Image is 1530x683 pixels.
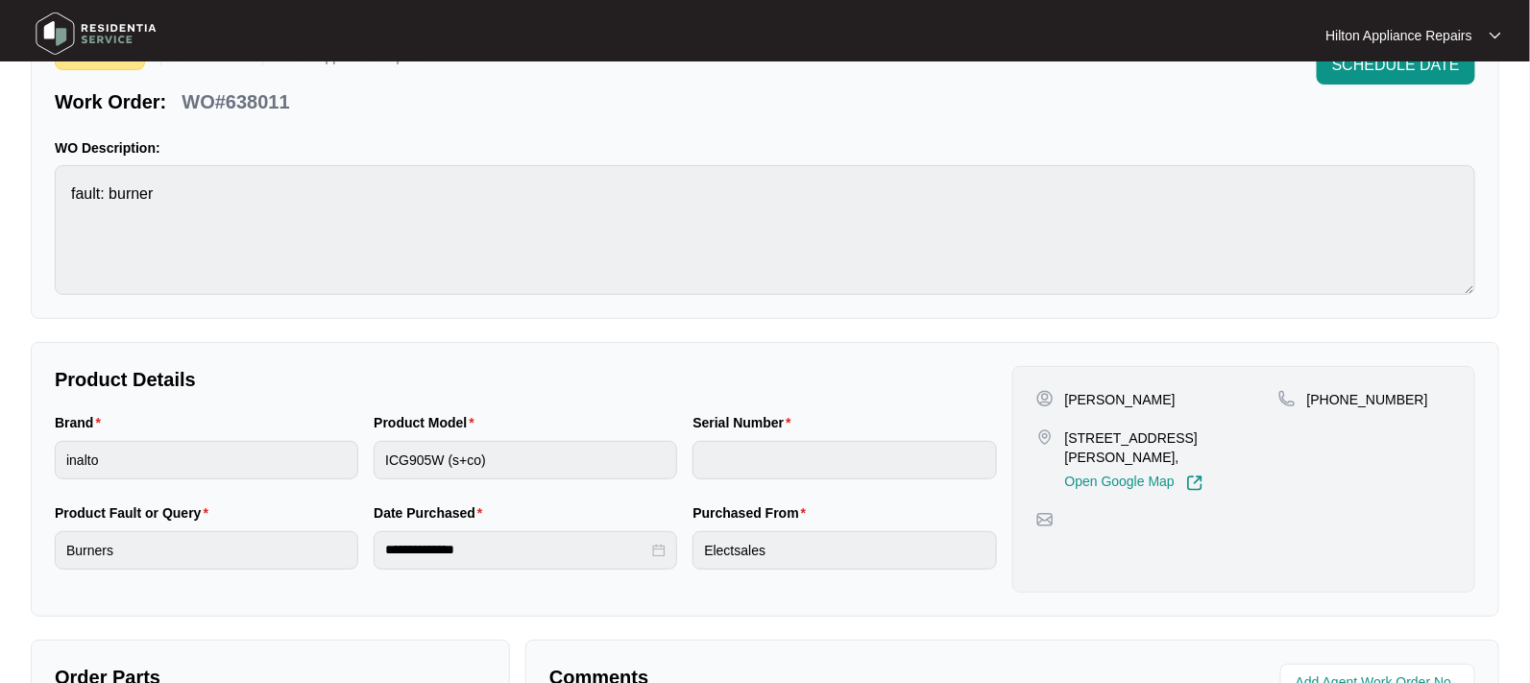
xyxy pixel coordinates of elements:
[692,503,814,523] label: Purchased From
[55,413,109,432] label: Brand
[374,503,490,523] label: Date Purchased
[1065,390,1176,409] p: [PERSON_NAME]
[374,441,677,479] input: Product Model
[55,531,358,570] input: Product Fault or Query
[692,531,996,570] input: Purchased From
[55,138,1475,158] p: WO Description:
[1065,428,1278,467] p: [STREET_ADDRESS][PERSON_NAME],
[692,413,798,432] label: Serial Number
[55,503,216,523] label: Product Fault or Query
[55,88,166,115] p: Work Order:
[1036,428,1054,446] img: map-pin
[1325,26,1472,45] p: Hilton Appliance Repairs
[55,441,358,479] input: Brand
[1307,390,1428,409] p: [PHONE_NUMBER]
[1317,46,1475,85] button: SCHEDULE DATE
[692,441,996,479] input: Serial Number
[55,165,1475,295] textarea: fault: burner
[1490,31,1501,40] img: dropdown arrow
[1332,54,1460,77] span: SCHEDULE DATE
[29,5,163,62] img: residentia service logo
[385,540,648,560] input: Date Purchased
[1065,475,1203,492] a: Open Google Map
[1186,475,1203,492] img: Link-External
[55,366,997,393] p: Product Details
[374,413,482,432] label: Product Model
[1036,390,1054,407] img: user-pin
[182,88,289,115] p: WO#638011
[1036,511,1054,528] img: map-pin
[1278,390,1296,407] img: map-pin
